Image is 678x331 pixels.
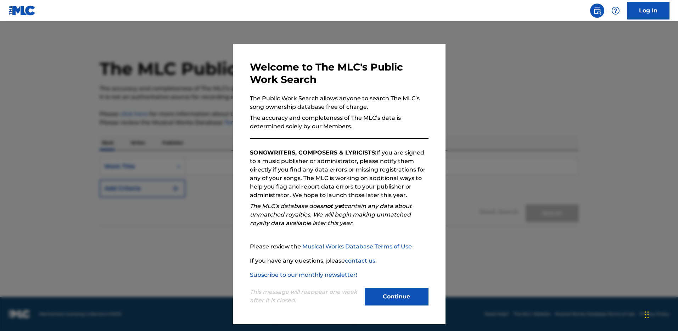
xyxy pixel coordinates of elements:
[250,61,428,86] h3: Welcome to The MLC's Public Work Search
[609,4,623,18] div: Help
[611,6,620,15] img: help
[250,242,428,251] p: Please review the
[590,4,604,18] a: Public Search
[250,257,428,265] p: If you have any questions, please .
[250,148,428,200] p: If you are signed to a music publisher or administrator, please notify them directly if you find ...
[250,149,376,156] strong: SONGWRITERS, COMPOSERS & LYRICISTS:
[250,288,360,305] p: This message will reappear one week after it is closed.
[250,271,357,278] a: Subscribe to our monthly newsletter!
[365,288,428,305] button: Continue
[593,6,601,15] img: search
[250,94,428,111] p: The Public Work Search allows anyone to search The MLC’s song ownership database free of charge.
[345,257,375,264] a: contact us
[250,114,428,131] p: The accuracy and completeness of The MLC’s data is determined solely by our Members.
[302,243,412,250] a: Musical Works Database Terms of Use
[645,304,649,325] div: Drag
[627,2,669,19] a: Log In
[250,203,412,226] em: The MLC’s database does contain any data about unmatched royalties. We will begin making unmatche...
[9,5,36,16] img: MLC Logo
[643,297,678,331] iframe: Chat Widget
[323,203,344,209] strong: not yet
